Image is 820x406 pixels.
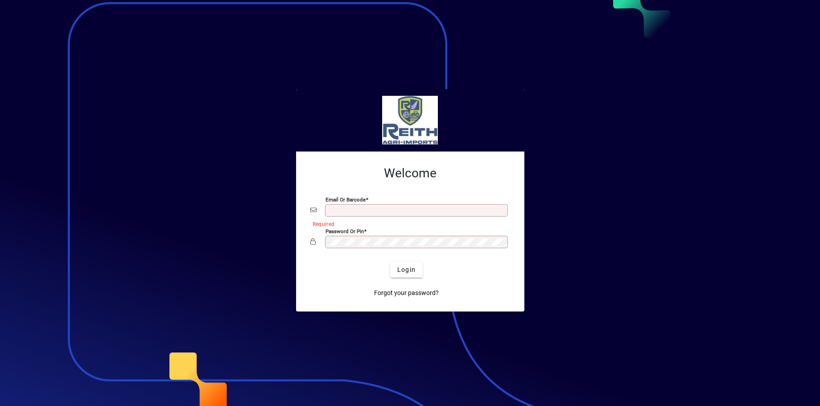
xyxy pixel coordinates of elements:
[390,262,423,278] button: Login
[313,219,503,228] mat-error: Required
[326,228,364,234] mat-label: Password or Pin
[310,166,510,181] h2: Welcome
[374,288,439,298] span: Forgot your password?
[326,197,366,203] mat-label: Email or Barcode
[397,265,416,275] span: Login
[371,285,442,301] a: Forgot your password?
